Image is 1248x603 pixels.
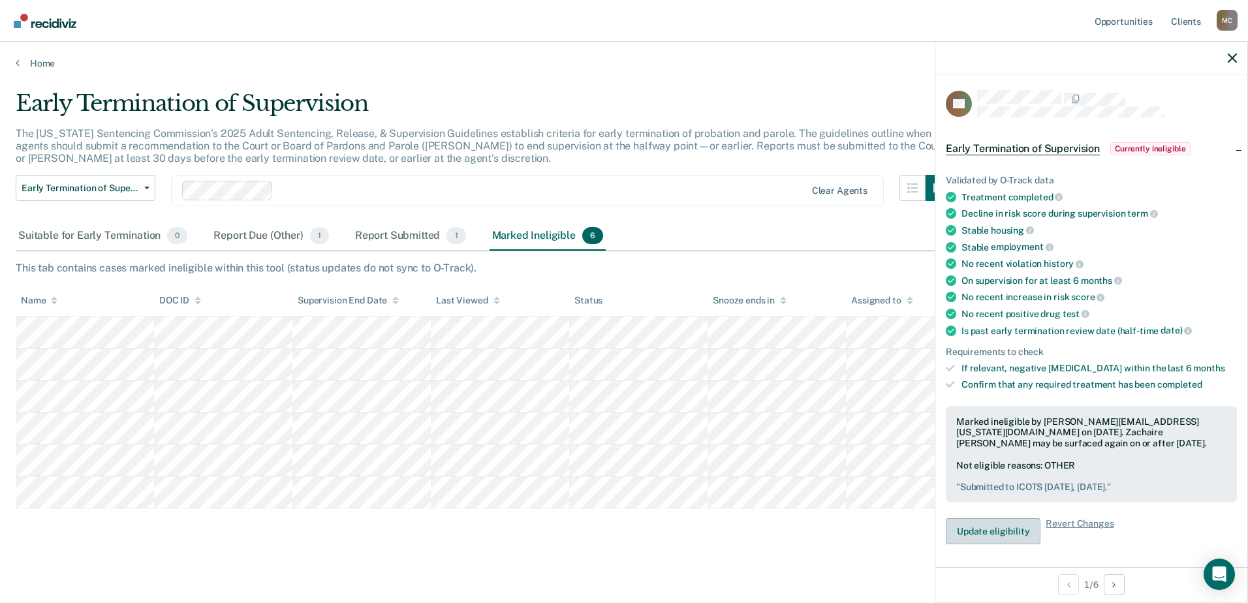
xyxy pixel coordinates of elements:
[1204,559,1235,590] div: Open Intercom Messenger
[14,14,76,28] img: Recidiviz
[956,416,1226,449] div: Marked ineligible by [PERSON_NAME][EMAIL_ADDRESS][US_STATE][DOMAIN_NAME] on [DATE]. Zachaire [PER...
[574,295,602,306] div: Status
[298,295,399,306] div: Supervision End Date
[352,222,469,251] div: Report Submitted
[436,295,499,306] div: Last Viewed
[21,295,57,306] div: Name
[16,127,944,164] p: The [US_STATE] Sentencing Commission’s 2025 Adult Sentencing, Release, & Supervision Guidelines e...
[211,222,331,251] div: Report Due (Other)
[935,128,1247,170] div: Early Termination of SupervisionCurrently ineligible
[956,460,1226,493] div: Not eligible reasons: OTHER
[961,363,1237,374] div: If relevant, negative [MEDICAL_DATA] within the last 6
[713,295,787,306] div: Snooze ends in
[22,183,139,194] span: Early Termination of Supervision
[310,227,329,244] span: 1
[961,258,1237,270] div: No recent violation
[991,241,1053,252] span: employment
[1217,10,1238,31] button: Profile dropdown button
[1161,325,1192,335] span: date)
[1058,574,1079,595] button: Previous Opportunity
[961,208,1237,219] div: Decline in risk score during supervision
[961,275,1237,286] div: On supervision for at least 6
[446,227,465,244] span: 1
[851,295,913,306] div: Assigned to
[159,295,201,306] div: DOC ID
[946,565,1237,576] dt: Supervision Dates
[16,90,952,127] div: Early Termination of Supervision
[946,518,1040,544] button: Update eligibility
[1063,309,1089,319] span: test
[16,222,190,251] div: Suitable for Early Termination
[946,142,1100,155] span: Early Termination of Supervision
[1008,192,1063,202] span: completed
[1127,208,1157,219] span: term
[16,262,1232,274] div: This tab contains cases marked ineligible within this tool (status updates do not sync to O-Track).
[812,185,867,196] div: Clear agents
[946,175,1237,186] div: Validated by O-Track data
[1157,379,1202,390] span: completed
[582,227,603,244] span: 6
[991,225,1034,236] span: housing
[961,224,1237,236] div: Stable
[961,241,1237,253] div: Stable
[946,347,1237,358] div: Requirements to check
[935,567,1247,602] div: 1 / 6
[490,222,606,251] div: Marked Ineligible
[1044,258,1084,269] span: history
[961,325,1237,337] div: Is past early termination review date (half-time
[1110,142,1191,155] span: Currently ineligible
[961,191,1237,203] div: Treatment
[961,308,1237,320] div: No recent positive drug
[16,57,1232,69] a: Home
[1081,275,1122,286] span: months
[1217,10,1238,31] div: M C
[956,482,1226,493] pre: " Submitted to ICOTS [DATE], [DATE]. "
[961,379,1237,390] div: Confirm that any required treatment has been
[1071,292,1104,302] span: score
[961,291,1237,303] div: No recent increase in risk
[1046,518,1114,544] span: Revert Changes
[167,227,187,244] span: 0
[1104,574,1125,595] button: Next Opportunity
[1193,363,1225,373] span: months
